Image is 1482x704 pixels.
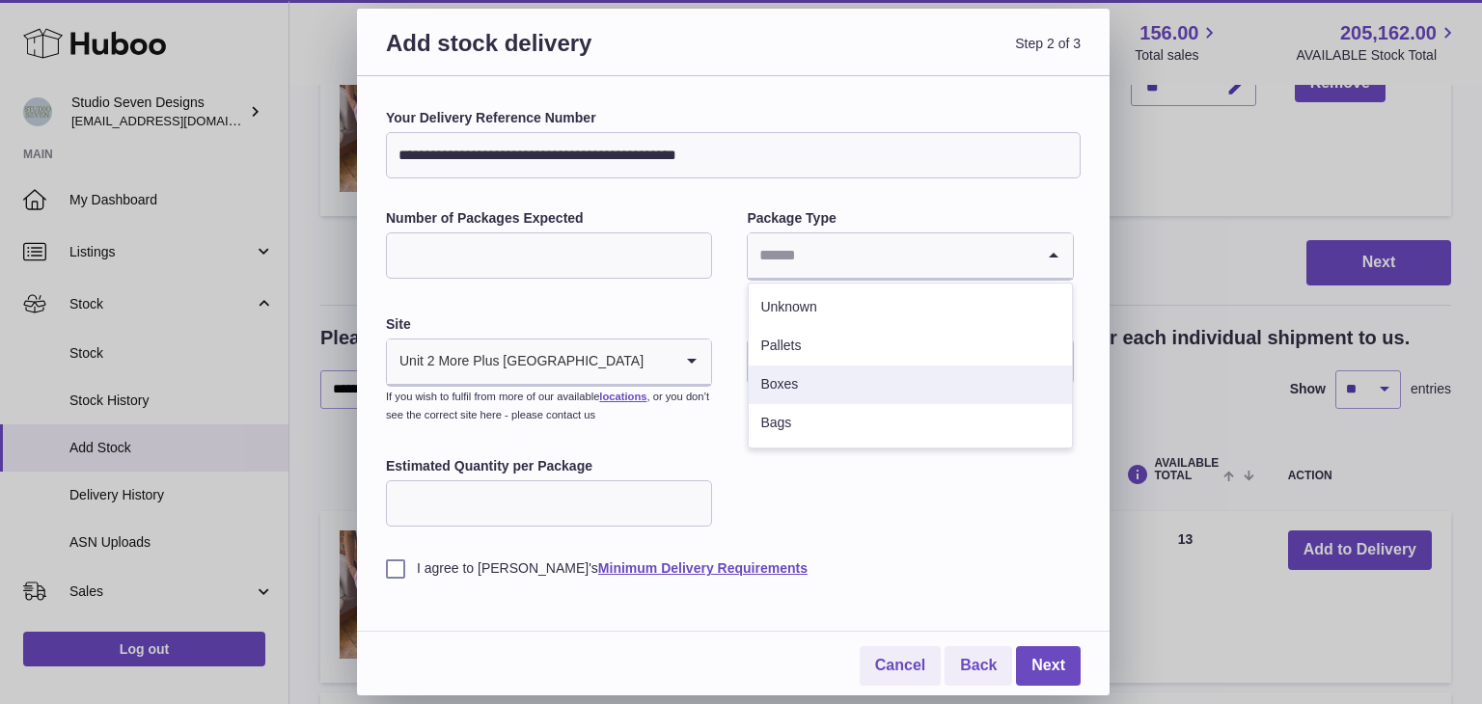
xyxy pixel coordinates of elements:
[386,209,712,228] label: Number of Packages Expected
[386,315,712,334] label: Site
[599,391,646,402] a: locations
[387,339,645,384] span: Unit 2 More Plus [GEOGRAPHIC_DATA]
[749,366,1071,404] li: Boxes
[747,315,1073,334] label: Expected Delivery Date
[386,391,709,420] small: If you wish to fulfil from more of our available , or you don’t see the correct site here - pleas...
[733,28,1081,81] span: Step 2 of 3
[749,327,1071,366] li: Pallets
[749,404,1071,443] li: Bags
[747,209,1073,228] label: Package Type
[386,559,1081,578] label: I agree to [PERSON_NAME]'s
[748,233,1033,278] input: Search for option
[386,109,1081,127] label: Your Delivery Reference Number
[945,646,1012,686] a: Back
[598,560,808,576] a: Minimum Delivery Requirements
[860,646,941,686] a: Cancel
[387,339,711,386] div: Search for option
[748,233,1072,280] div: Search for option
[386,28,733,81] h3: Add stock delivery
[645,339,672,384] input: Search for option
[749,288,1071,327] li: Unknown
[1016,646,1081,686] a: Next
[386,457,712,475] label: Estimated Quantity per Package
